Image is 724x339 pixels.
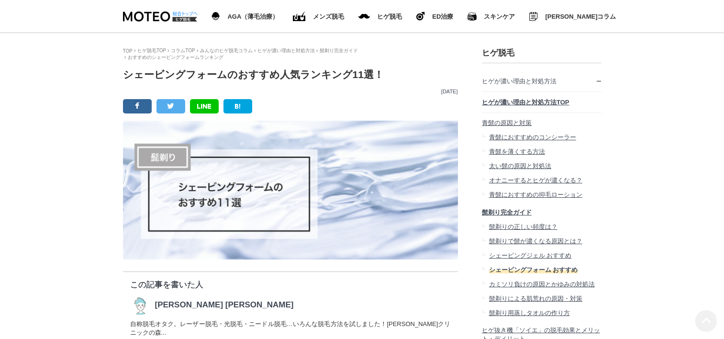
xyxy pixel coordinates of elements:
dd: 自称脱毛オタク。レーザー脱毛・光脱毛・ニードル脱毛…いろんな脱毛方法を試しました！[PERSON_NAME]クリニックの森... [130,320,451,337]
a: メンズ脱毛 ヒゲ脱毛 [358,11,402,22]
span: スキンケア [484,13,515,20]
span: シェービングフォーム おすすめ [489,266,578,273]
a: 青髭におすすめのコンシーラー [482,130,601,145]
a: みんなのMOTEOコラム [PERSON_NAME]コラム [529,10,616,23]
span: オナニーするとヒゲが濃くなる？ [489,177,582,184]
span: 髭剃り用蒸しタオルの作り方 [489,309,569,316]
span: [PERSON_NAME]コラム [545,13,616,20]
h3: ヒゲ脱毛 [482,47,601,58]
span: ED治療 [432,13,453,20]
span: 髭剃りによる肌荒れの原因・対策 [489,295,582,302]
img: メンズ脱毛 [358,14,370,19]
span: メンズ脱毛 [313,13,344,20]
span: ヒゲ脱毛 [377,13,402,20]
a: 髭剃り完全ガイド [482,202,601,220]
a: ヒゲ脱毛 ED治療 [416,10,453,23]
span: カミソリ負けの原因とかゆみの対処法 [489,281,594,288]
a: 髭剃り用蒸しタオルの作り方 [482,306,601,320]
a: TOP [123,48,133,54]
a: 青髭におすすめの抑毛ローション [482,188,601,202]
a: 和樹 森上 [PERSON_NAME] [PERSON_NAME] [130,295,294,315]
a: シェービングフォーム おすすめ [482,263,578,277]
img: ED（勃起不全）治療 [293,11,306,22]
h1: シェービングフォームのおすすめ人気ランキング11選！ [123,68,458,81]
span: 太い髭の原因と対処法 [489,162,551,169]
img: PAGE UP [695,310,717,332]
a: 髭剃り完全ガイド [320,48,358,53]
a: ヒゲが濃い理由と対処方法 [482,71,601,91]
a: スキンケア [468,10,515,23]
a: ヒゲが濃い理由と対処方法 [257,48,315,53]
img: 総合トップへ [172,11,198,16]
img: B! [235,104,241,109]
span: ヒゲが濃い理由と対処方法 [482,78,557,85]
a: AGA（薄毛治療） AGA（薄毛治療） [212,10,279,23]
span: 青髭におすすめのコンシーラー [489,134,576,141]
span: 青髭の原因と対策 [482,119,532,126]
a: みんなのヒゲ脱毛コラム [200,48,253,53]
img: 和樹 森上 [130,295,150,315]
span: 髭剃りで髭が濃くなる原因とは？ [489,237,582,245]
img: みんなのMOTEOコラム [529,12,538,21]
a: 太い髭の原因と対処法 [482,159,601,173]
a: カミソリ負けの原因とかゆみの対処法 [482,277,601,292]
img: LINE [197,104,211,109]
li: おすすめのシェービングフォームランキング [124,54,223,61]
span: ヒゲが濃い理由と対処方法TOP [482,99,569,106]
a: シェービングジェル おすすめ [482,249,601,263]
a: 青髭を薄くする方法 [482,145,601,159]
a: コラムTOP [171,48,195,53]
span: シェービングジェル おすすめ [489,252,571,259]
span: 髭剃りの正しい頻度は？ [489,223,557,230]
a: ヒゲが濃い理由と対処方法TOP [482,92,601,113]
a: 髭剃りで髭が濃くなる原因とは？ [482,234,601,249]
p: この記事を書いた人 [130,279,451,290]
span: AGA（薄毛治療） [227,13,278,20]
a: オナニーするとヒゲが濃くなる？ [482,173,601,188]
img: ヒゲ脱毛 [416,12,425,21]
a: ヒゲ脱毛TOP [137,48,166,53]
img: AGA（薄毛治療） [212,12,221,21]
p: [DATE] [123,89,458,94]
img: MOTEO HIGE DATSUMOU [123,11,197,22]
a: 髭剃りの正しい頻度は？ [482,220,601,234]
a: 髭剃りによる肌荒れの原因・対策 [482,292,601,306]
span: 髭剃り完全ガイド [482,209,532,216]
a: 青髭の原因と対策 [482,113,601,131]
p: [PERSON_NAME] [PERSON_NAME] [155,300,294,310]
a: ED（勃起不全）治療 メンズ脱毛 [293,10,344,23]
span: 青髭におすすめの抑毛ローション [489,191,582,198]
span: 青髭を薄くする方法 [489,148,545,155]
img: シェービングフォームのおすすめ11選 [123,121,458,260]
